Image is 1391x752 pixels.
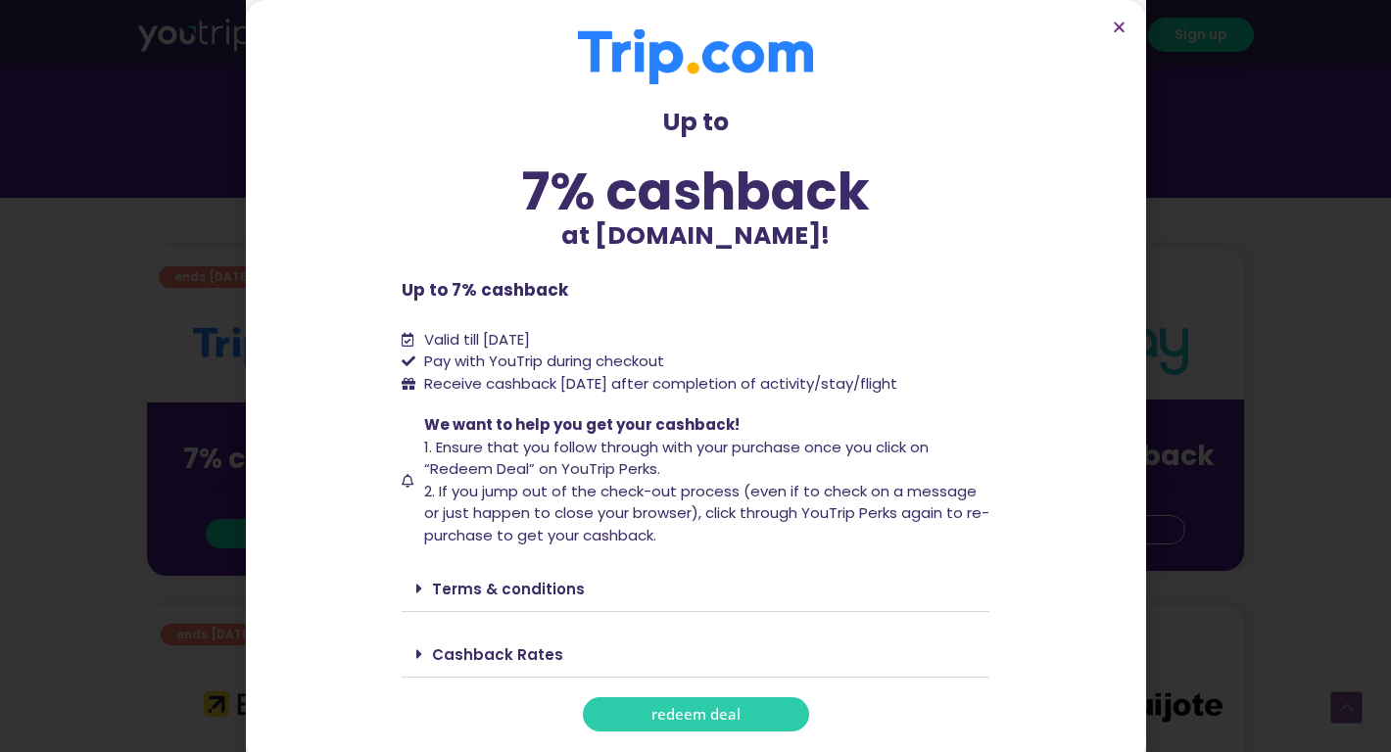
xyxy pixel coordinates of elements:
[402,217,989,255] p: at [DOMAIN_NAME]!
[651,707,741,722] span: redeem deal
[402,104,989,141] p: Up to
[424,481,989,545] span: 2. If you jump out of the check-out process (even if to check on a message or just happen to clos...
[402,632,989,678] div: Cashback Rates
[432,579,585,599] a: Terms & conditions
[424,437,929,480] span: 1. Ensure that you follow through with your purchase once you click on “Redeem Deal” on YouTrip P...
[424,414,740,435] span: We want to help you get your cashback!
[583,697,809,731] a: redeem deal
[402,278,568,302] b: Up to 7% cashback
[424,373,897,394] span: Receive cashback [DATE] after completion of activity/stay/flight
[419,351,664,373] span: Pay with YouTrip during checkout
[424,329,530,350] span: Valid till [DATE]
[1112,20,1127,34] a: Close
[402,165,989,217] div: 7% cashback
[432,644,563,665] a: Cashback Rates
[402,566,989,612] div: Terms & conditions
